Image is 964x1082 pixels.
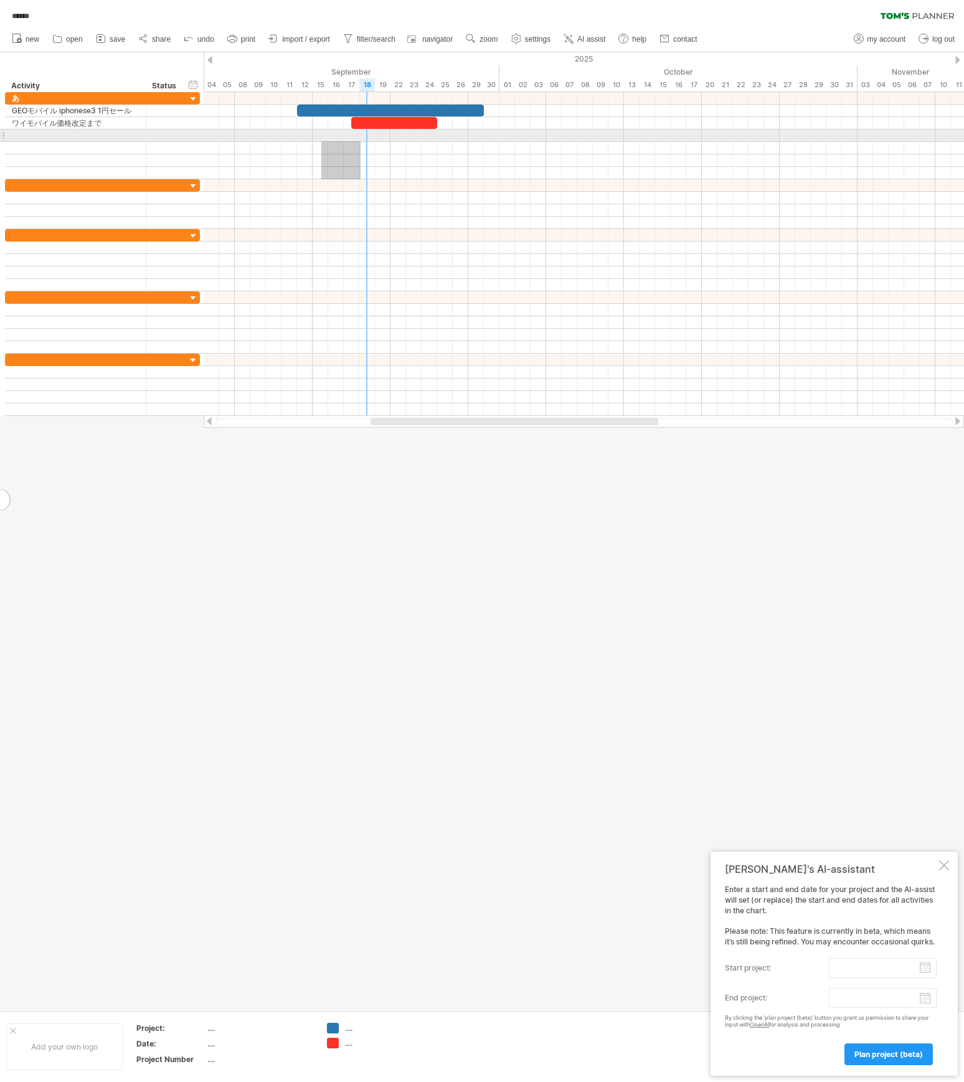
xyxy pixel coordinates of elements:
[750,1021,769,1028] a: OpenAI
[920,78,935,92] div: Friday, 7 November 2025
[135,31,174,47] a: share
[854,1050,923,1059] span: plan project (beta)
[357,35,395,44] span: filter/search
[110,35,125,44] span: save
[673,35,697,44] span: contact
[867,35,905,44] span: my account
[655,78,671,92] div: Wednesday, 15 October 2025
[780,78,795,92] div: Monday, 27 October 2025
[915,31,958,47] a: log out
[437,78,453,92] div: Thursday, 25 September 2025
[484,78,499,92] div: Tuesday, 30 September 2025
[157,65,499,78] div: September 2025
[932,35,955,44] span: log out
[152,35,171,44] span: share
[136,1054,205,1065] div: Project Number
[826,78,842,92] div: Thursday, 30 October 2025
[344,78,359,92] div: Wednesday, 17 September 2025
[328,78,344,92] div: Tuesday, 16 September 2025
[733,78,749,92] div: Wednesday, 22 October 2025
[615,31,650,47] a: help
[717,78,733,92] div: Tuesday, 21 October 2025
[281,78,297,92] div: Thursday, 11 September 2025
[525,35,551,44] span: settings
[725,885,937,1065] div: Enter a start and end date for your project and the AI-assist will set (or replace) the start and...
[340,31,399,47] a: filter/search
[725,863,937,875] div: [PERSON_NAME]'s AI-assistant
[577,78,593,92] div: Wednesday, 8 October 2025
[345,1023,413,1033] div: ....
[136,1023,205,1033] div: Project:
[935,78,951,92] div: Monday, 10 November 2025
[844,1043,933,1065] a: plan project (beta)
[224,31,259,47] a: print
[241,35,255,44] span: print
[136,1038,205,1049] div: Date:
[422,35,453,44] span: navigator
[219,78,235,92] div: Friday, 5 September 2025
[375,78,390,92] div: Friday, 19 September 2025
[725,958,829,978] label: start project:
[656,31,701,47] a: contact
[422,78,437,92] div: Wednesday, 24 September 2025
[6,1023,123,1070] div: Add your own logo
[359,78,375,92] div: Thursday, 18 September 2025
[811,78,826,92] div: Wednesday, 29 October 2025
[66,35,83,44] span: open
[515,78,531,92] div: Thursday, 2 October 2025
[265,31,334,47] a: import / export
[858,78,873,92] div: Monday, 3 November 2025
[702,78,717,92] div: Monday, 20 October 2025
[207,1054,312,1065] div: ....
[640,78,655,92] div: Tuesday, 14 October 2025
[250,78,266,92] div: Tuesday, 9 September 2025
[764,78,780,92] div: Friday, 24 October 2025
[463,31,501,47] a: zoom
[749,78,764,92] div: Thursday, 23 October 2025
[282,35,330,44] span: import / export
[390,78,406,92] div: Monday, 22 September 2025
[795,78,811,92] div: Tuesday, 28 October 2025
[197,35,214,44] span: undo
[480,35,498,44] span: zoom
[499,78,515,92] div: Wednesday, 1 October 2025
[235,78,250,92] div: Monday, 8 September 2025
[468,78,484,92] div: Monday, 29 September 2025
[345,1038,413,1048] div: ....
[508,31,554,47] a: settings
[608,78,624,92] div: Friday, 10 October 2025
[873,78,889,92] div: Tuesday, 4 November 2025
[593,78,608,92] div: Thursday, 9 October 2025
[560,31,609,47] a: AI assist
[686,78,702,92] div: Friday, 17 October 2025
[725,1015,937,1028] div: By clicking the 'plan project (beta)' button you grant us permission to share your input with for...
[842,78,858,92] div: Friday, 31 October 2025
[297,78,313,92] div: Friday, 12 September 2025
[406,78,422,92] div: Tuesday, 23 September 2025
[851,31,909,47] a: my account
[889,78,904,92] div: Wednesday, 5 November 2025
[632,35,646,44] span: help
[405,31,456,47] a: navigator
[181,31,218,47] a: undo
[313,78,328,92] div: Monday, 15 September 2025
[725,988,829,1008] label: end project:
[499,65,858,78] div: October 2025
[671,78,686,92] div: Thursday, 16 October 2025
[12,117,139,129] div: ワイモバイル価格改定まで
[12,105,139,116] div: GEOモバイル iphonese3 1円セール
[207,1023,312,1033] div: ....
[204,78,219,92] div: Thursday, 4 September 2025
[11,80,139,92] div: Activity
[546,78,562,92] div: Monday, 6 October 2025
[9,31,43,47] a: new
[26,35,39,44] span: new
[624,78,640,92] div: Monday, 13 October 2025
[152,80,179,92] div: Status
[577,35,605,44] span: AI assist
[562,78,577,92] div: Tuesday, 7 October 2025
[266,78,281,92] div: Wednesday, 10 September 2025
[207,1038,312,1049] div: ....
[904,78,920,92] div: Thursday, 6 November 2025
[93,31,129,47] a: save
